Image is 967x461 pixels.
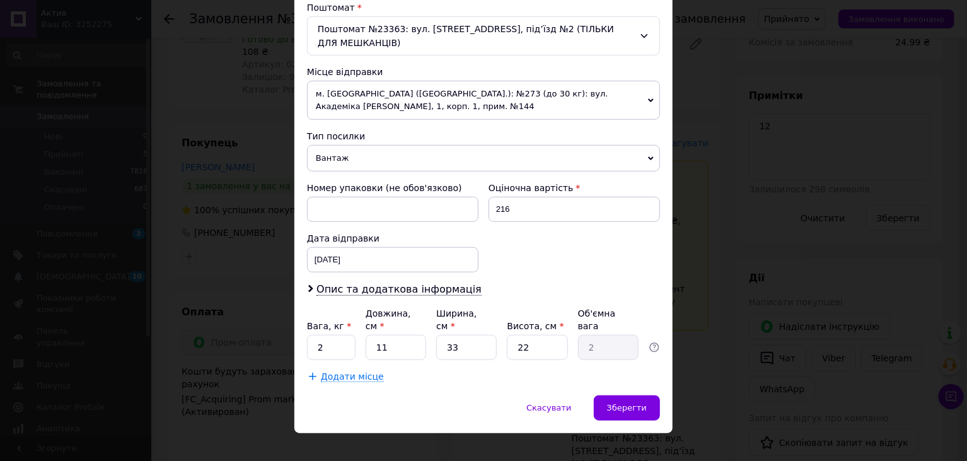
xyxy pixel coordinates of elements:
div: Дата відправки [307,232,478,245]
span: м. [GEOGRAPHIC_DATA] ([GEOGRAPHIC_DATA].): №273 (до 30 кг): вул. Академіка [PERSON_NAME], 1, корп... [307,81,660,120]
div: Номер упаковки (не обов'язково) [307,182,478,194]
label: Висота, см [507,321,564,331]
span: Додати місце [321,371,384,382]
span: Тип посилки [307,131,365,141]
span: Зберегти [607,403,647,412]
span: Скасувати [526,403,571,412]
label: Ширина, см [436,308,477,331]
span: Опис та додаткова інформація [316,283,482,296]
span: Вантаж [307,145,660,172]
label: Довжина, см [366,308,411,331]
div: Поштомат [307,1,660,14]
div: Оціночна вартість [489,182,660,194]
label: Вага, кг [307,321,351,331]
span: Місце відправки [307,67,383,77]
div: Об'ємна вага [578,307,639,332]
div: Поштомат №23363: вул. [STREET_ADDRESS], під’їзд №2 (ТІЛЬКИ ДЛЯ МЕШКАНЦІВ) [307,16,660,55]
